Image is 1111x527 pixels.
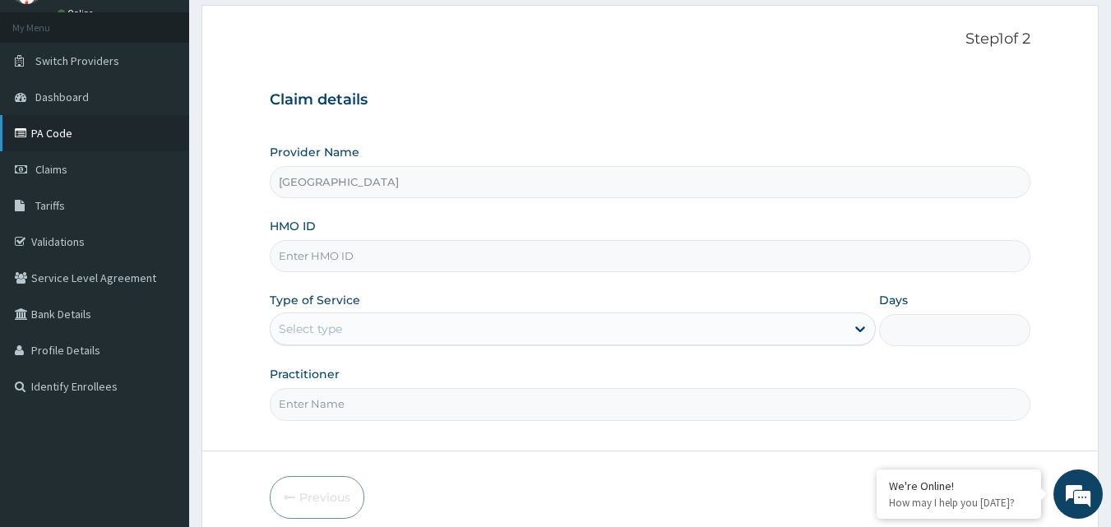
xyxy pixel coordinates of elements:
a: Online [58,7,97,19]
div: Chat with us now [86,92,276,113]
div: Minimize live chat window [270,8,309,48]
input: Enter HMO ID [270,240,1031,272]
div: We're Online! [889,478,1029,493]
span: We're online! [95,159,227,325]
div: Select type [279,321,342,337]
span: Tariffs [35,198,65,213]
img: d_794563401_company_1708531726252_794563401 [30,82,67,123]
h3: Claim details [270,91,1031,109]
input: Enter Name [270,388,1031,420]
textarea: Type your message and hit 'Enter' [8,352,313,409]
label: Days [879,292,908,308]
p: How may I help you today? [889,496,1029,510]
button: Previous [270,476,364,519]
p: Step 1 of 2 [270,30,1031,49]
label: Provider Name [270,144,359,160]
label: Type of Service [270,292,360,308]
span: Dashboard [35,90,89,104]
label: HMO ID [270,218,316,234]
span: Claims [35,162,67,177]
span: Switch Providers [35,53,119,68]
label: Practitioner [270,366,340,382]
